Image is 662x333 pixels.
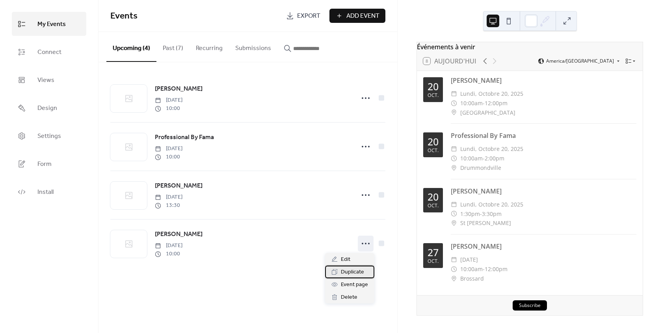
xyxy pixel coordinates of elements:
[156,32,190,61] button: Past (7)
[451,264,457,274] div: ​
[483,264,485,274] span: -
[485,99,508,108] span: 12:00pm
[155,133,214,142] span: Professional By Fama
[12,152,86,176] a: Form
[460,264,483,274] span: 10:00am
[451,274,457,283] div: ​
[451,242,636,251] div: [PERSON_NAME]
[460,154,483,163] span: 10:00am
[190,32,229,61] button: Recurring
[513,300,547,311] button: Subscribe
[460,218,511,228] span: St [PERSON_NAME]
[460,255,478,264] span: [DATE]
[451,209,457,219] div: ​
[482,209,502,219] span: 3:30pm
[460,209,480,219] span: 1:30pm
[480,209,482,219] span: -
[37,46,61,58] span: Connect
[460,89,523,99] span: lundi, octobre 20, 2025
[451,186,636,196] div: [PERSON_NAME]
[37,186,54,198] span: Install
[12,180,86,204] a: Install
[155,104,182,113] span: 10:00
[460,144,523,154] span: lundi, octobre 20, 2025
[37,158,52,170] span: Form
[483,154,485,163] span: -
[483,99,485,108] span: -
[12,96,86,120] a: Design
[428,93,439,98] div: oct.
[155,153,182,161] span: 10:00
[428,203,439,208] div: oct.
[341,293,357,302] span: Delete
[428,259,439,264] div: oct.
[155,132,214,143] a: Professional By Fama
[155,230,203,239] span: [PERSON_NAME]
[329,9,385,23] button: Add Event
[451,154,457,163] div: ​
[451,76,636,85] div: [PERSON_NAME]
[451,218,457,228] div: ​
[428,82,439,91] div: 20
[417,42,643,52] div: Événements à venir
[341,280,368,290] span: Event page
[155,201,182,210] span: 13:30
[12,124,86,148] a: Settings
[37,18,66,30] span: My Events
[106,32,156,62] button: Upcoming (4)
[155,193,182,201] span: [DATE]
[37,102,57,114] span: Design
[12,12,86,36] a: My Events
[451,89,457,99] div: ​
[155,84,203,94] a: [PERSON_NAME]
[155,145,182,153] span: [DATE]
[12,68,86,92] a: Views
[37,74,54,86] span: Views
[460,163,501,173] span: Drummondville
[451,163,457,173] div: ​
[155,250,182,258] span: 10:00
[280,9,326,23] a: Export
[428,137,439,147] div: 20
[460,99,483,108] span: 10:00am
[37,130,61,142] span: Settings
[485,264,508,274] span: 12:00pm
[485,154,504,163] span: 2:00pm
[451,99,457,108] div: ​
[297,11,320,21] span: Export
[428,192,439,202] div: 20
[155,181,203,191] a: [PERSON_NAME]
[428,148,439,153] div: oct.
[460,274,484,283] span: Brossard
[341,255,350,264] span: Edit
[451,255,457,264] div: ​
[12,40,86,64] a: Connect
[460,200,523,209] span: lundi, octobre 20, 2025
[451,131,636,140] div: Professional By Fama
[229,32,277,61] button: Submissions
[546,59,614,63] span: America/[GEOGRAPHIC_DATA]
[341,268,364,277] span: Duplicate
[460,108,515,117] span: [GEOGRAPHIC_DATA]
[428,247,439,257] div: 27
[451,200,457,209] div: ​
[155,96,182,104] span: [DATE]
[451,144,457,154] div: ​
[110,7,138,25] span: Events
[155,229,203,240] a: [PERSON_NAME]
[451,108,457,117] div: ​
[346,11,379,21] span: Add Event
[155,242,182,250] span: [DATE]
